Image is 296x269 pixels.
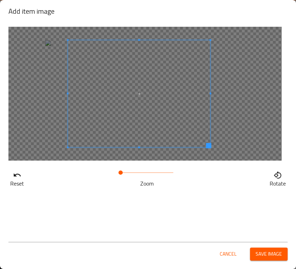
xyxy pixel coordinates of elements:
[10,179,24,188] p: Reset
[220,250,237,258] span: Cancel
[256,250,282,258] span: Save image
[8,6,288,17] h2: Add item image
[250,248,288,261] button: Save image
[8,169,26,187] button: Reset
[270,179,286,188] p: Rotate
[217,248,239,261] button: Cancel
[121,179,173,188] p: Zoom
[268,169,288,187] button: Rotate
